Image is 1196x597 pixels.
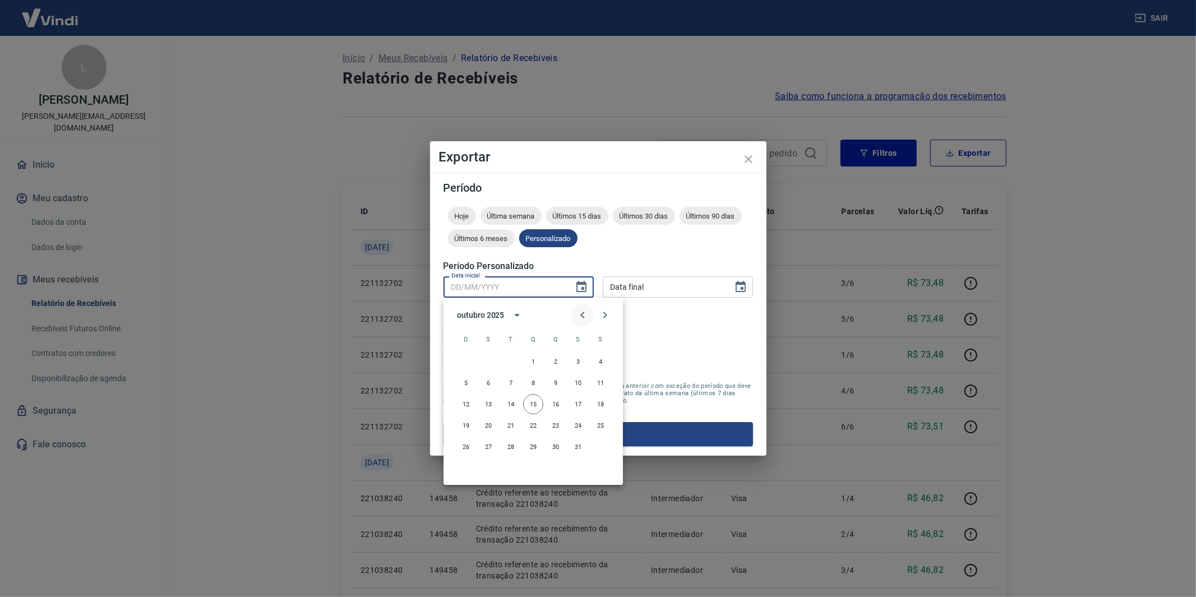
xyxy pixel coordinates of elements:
button: 2 [546,351,566,372]
button: 10 [568,373,588,393]
div: Últimos 30 dias [613,207,675,225]
input: DD/MM/YYYY [444,276,566,297]
button: Previous month [571,304,594,326]
button: 29 [523,437,543,457]
span: domingo [456,328,476,350]
button: 6 [478,373,498,393]
button: 22 [523,415,543,436]
span: terça-feira [501,328,521,350]
span: Últimos 6 meses [448,234,515,243]
button: 11 [590,373,611,393]
div: Últimos 6 meses [448,229,515,247]
button: Choose date [570,276,593,298]
div: Últimos 90 dias [680,207,742,225]
button: 1 [523,351,543,372]
span: Últimos 15 dias [546,212,608,220]
button: 19 [456,415,476,436]
div: Hoje [448,207,476,225]
button: 26 [456,437,476,457]
button: 20 [478,415,498,436]
button: 8 [523,373,543,393]
button: 9 [546,373,566,393]
button: 28 [501,437,521,457]
button: 7 [501,373,521,393]
span: Hoje [448,212,476,220]
button: 3 [568,351,588,372]
button: 13 [478,394,498,414]
button: 18 [590,394,611,414]
h4: Exportar [439,150,758,164]
span: segunda-feira [478,328,498,350]
div: Última semana [481,207,542,225]
h5: Período [444,182,753,193]
button: 15 [523,394,543,414]
button: 30 [546,437,566,457]
button: 17 [568,394,588,414]
span: sexta-feira [568,328,588,350]
span: Últimos 90 dias [680,212,742,220]
button: 24 [568,415,588,436]
input: DD/MM/YYYY [603,276,725,297]
span: quinta-feira [546,328,566,350]
span: sábado [590,328,611,350]
div: Personalizado [519,229,578,247]
button: 25 [590,415,611,436]
button: 27 [478,437,498,457]
button: 14 [501,394,521,414]
span: Últimos 30 dias [613,212,675,220]
h5: Período Personalizado [444,261,753,272]
div: outubro 2025 [457,309,504,321]
span: Personalizado [519,234,578,243]
div: Últimos 15 dias [546,207,608,225]
button: 12 [456,394,476,414]
label: Data inicial [451,271,480,280]
button: 5 [456,373,476,393]
button: close [735,146,762,173]
span: Última semana [481,212,542,220]
button: Next month [594,304,616,326]
button: 21 [501,415,521,436]
span: quarta-feira [523,328,543,350]
button: calendar view is open, switch to year view [508,306,527,325]
button: 31 [568,437,588,457]
button: 4 [590,351,611,372]
button: 16 [546,394,566,414]
button: Choose date [729,276,752,298]
button: 23 [546,415,566,436]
